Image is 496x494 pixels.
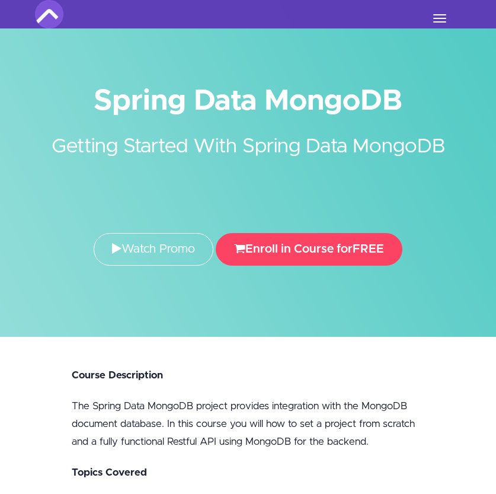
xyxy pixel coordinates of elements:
[35,88,462,114] h1: Spring Data MongoDB
[216,233,402,266] button: Enroll in Course forFREE
[353,243,384,255] span: FREE
[94,233,213,266] a: Watch Promo
[72,467,147,477] strong: Topics Covered
[35,114,462,203] h2: Getting Started With Spring Data MongoDB
[72,397,424,451] p: The Spring Data MongoDB project provides integration with the MongoDB document database. In this ...
[72,370,163,380] strong: Course Description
